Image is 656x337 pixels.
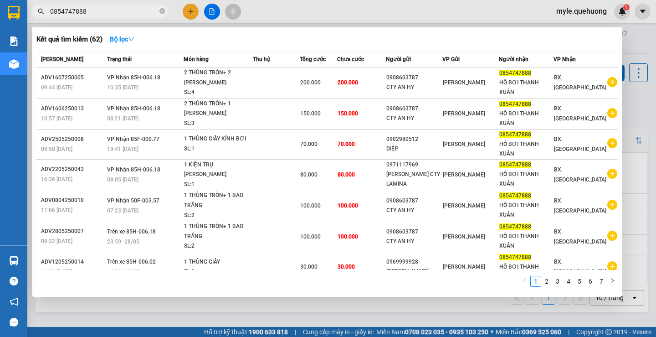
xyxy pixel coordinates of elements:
[10,297,18,306] span: notification
[300,171,318,178] span: 80.000
[300,141,318,147] span: 70.000
[128,36,134,42] span: down
[159,7,165,16] span: close-circle
[607,77,617,87] span: plus-circle
[585,276,596,287] li: 6
[596,276,606,286] a: 7
[443,264,485,270] span: [PERSON_NAME]
[184,180,252,190] div: SL: 1
[607,200,617,210] span: plus-circle
[531,276,541,286] a: 1
[596,276,607,287] li: 7
[499,131,531,138] span: 0854747888
[102,32,142,47] button: Bộ lọcdown
[552,276,563,287] li: 3
[386,104,442,114] div: 0908603787
[499,262,553,281] div: HỒ BƠI THANH XUÂN
[386,170,442,189] div: [PERSON_NAME] CTY LAMINA
[107,207,138,214] span: 07:23 [DATE]
[107,269,139,275] span: 14:30 - 12/05
[443,141,485,147] span: [PERSON_NAME]
[519,276,530,287] li: Previous Page
[499,170,553,189] div: HỒ BƠI THANH XUÂN
[107,115,138,122] span: 08:21 [DATE]
[107,259,156,265] span: Trên xe 85H-006.02
[41,176,72,182] span: 16:36 [DATE]
[554,105,606,122] span: BX. [GEOGRAPHIC_DATA]
[499,161,531,168] span: 0854747888
[9,256,19,265] img: warehouse-icon
[253,56,270,62] span: Thu hộ
[41,165,104,174] div: ADV2205250043
[338,79,358,86] span: 200.000
[184,191,252,210] div: 1 THÙNG TRÒN+ 1 BAO TRẮNG
[41,238,72,244] span: 09:22 [DATE]
[184,267,252,277] div: SL: 1
[563,276,574,287] li: 4
[443,233,485,240] span: [PERSON_NAME]
[542,276,552,286] a: 2
[9,36,19,46] img: solution-icon
[499,254,531,260] span: 0854747888
[386,267,442,276] div: [PERSON_NAME]
[107,166,160,173] span: VP Nhận 85H-006.18
[338,141,355,147] span: 70.000
[386,114,442,123] div: CTY AN HY
[338,233,358,240] span: 100.000
[530,276,541,287] li: 1
[41,56,83,62] span: [PERSON_NAME]
[184,68,252,88] div: 2 THÙNG TRÒN+ 2 [PERSON_NAME]
[443,79,485,86] span: [PERSON_NAME]
[107,105,160,112] span: VP Nhận 85H-006.18
[338,264,355,270] span: 30.000
[41,84,72,91] span: 09:44 [DATE]
[300,56,326,62] span: Tổng cước
[184,88,252,98] div: SL: 4
[8,6,20,20] img: logo-vxr
[554,197,606,214] span: BX. [GEOGRAPHIC_DATA]
[386,73,442,83] div: 0908603787
[610,278,615,283] span: right
[50,6,158,16] input: Tìm tên, số ĐT hoặc mã đơn
[519,276,530,287] button: left
[607,108,617,118] span: plus-circle
[337,56,364,62] span: Chưa cước
[499,56,528,62] span: Người nhận
[499,201,553,220] div: HỒ BƠI THANH XUÂN
[386,135,442,144] div: 0902980512
[554,136,606,152] span: BX. [GEOGRAPHIC_DATA]
[107,74,160,81] span: VP Nhận 85H-006.18
[41,207,72,213] span: 11:06 [DATE]
[338,202,358,209] span: 100.000
[41,73,104,83] div: ADV1607250005
[184,134,252,144] div: 1 THÙNG GIẤY KÍNH BƠI
[107,176,138,183] span: 08:05 [DATE]
[338,171,355,178] span: 80.000
[574,276,584,286] a: 5
[386,257,442,267] div: 0969999928
[10,277,18,285] span: question-circle
[386,196,442,206] div: 0908603787
[499,109,553,128] div: HỒ BƠI THANH XUÂN
[442,56,460,62] span: VP Gửi
[443,110,485,117] span: [PERSON_NAME]
[443,171,485,178] span: [PERSON_NAME]
[36,35,102,44] h3: Kết quả tìm kiếm ( 62 )
[499,232,553,251] div: HỒ BƠI THANH XUÂN
[41,146,72,152] span: 09:58 [DATE]
[300,264,318,270] span: 30.000
[574,276,585,287] li: 5
[607,276,618,287] button: right
[522,278,528,283] span: left
[9,59,19,69] img: warehouse-icon
[386,206,442,215] div: CTY AN HY
[184,119,252,129] div: SL: 3
[41,135,104,144] div: ADV2505250008
[554,228,606,245] span: BX. [GEOGRAPHIC_DATA]
[184,241,252,251] div: SL: 2
[607,261,617,271] span: plus-circle
[499,223,531,230] span: 0854747888
[553,276,563,286] a: 3
[443,202,485,209] span: [PERSON_NAME]
[499,70,531,76] span: 0854747888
